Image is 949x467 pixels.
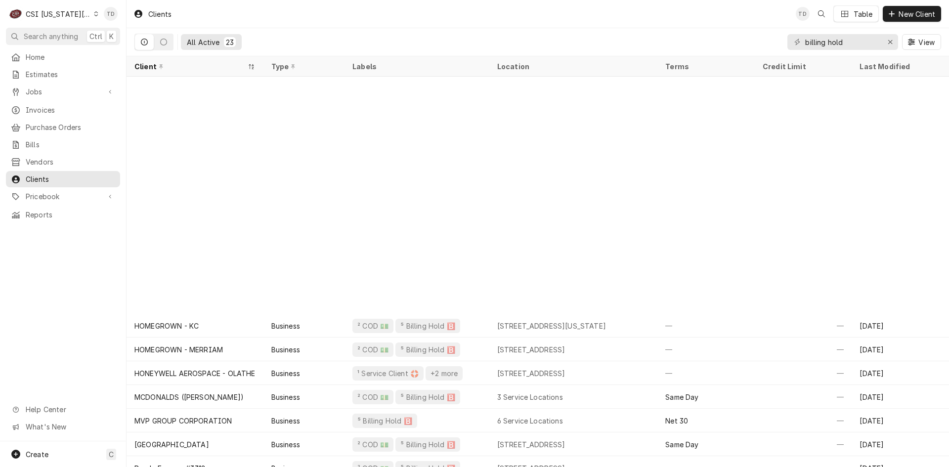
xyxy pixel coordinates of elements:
div: Tim Devereux's Avatar [104,7,118,21]
div: Tim Devereux's Avatar [796,7,810,21]
div: MVP GROUP CORPORATION [134,416,232,426]
button: Open search [814,6,829,22]
div: [DATE] [852,361,949,385]
div: HOMEGROWN - MERRIAM [134,344,223,355]
span: Purchase Orders [26,122,115,132]
div: — [657,361,755,385]
div: — [755,432,852,456]
div: +2 more [430,368,459,379]
div: ² COD 💵 [356,344,389,355]
a: Reports [6,207,120,223]
span: Help Center [26,404,114,415]
div: — [755,409,852,432]
div: — [755,338,852,361]
div: [DATE] [852,409,949,432]
div: — [657,338,755,361]
button: Search anythingCtrlK [6,28,120,45]
div: [STREET_ADDRESS] [497,439,565,450]
span: Vendors [26,157,115,167]
div: [STREET_ADDRESS][US_STATE] [497,321,606,331]
div: Business [271,416,300,426]
div: Business [271,344,300,355]
a: Invoices [6,102,120,118]
span: K [109,31,114,42]
div: Client [134,61,246,72]
span: Home [26,52,115,62]
div: Terms [665,61,745,72]
span: Reports [26,210,115,220]
a: Go to Jobs [6,84,120,100]
div: CSI Kansas City's Avatar [9,7,23,21]
div: [STREET_ADDRESS] [497,344,565,355]
a: Go to Help Center [6,401,120,418]
span: What's New [26,422,114,432]
a: Bills [6,136,120,153]
div: Same Day [665,439,698,450]
div: HOMEGROWN - KC [134,321,199,331]
div: ⁵ Billing Hold 🅱️ [399,321,456,331]
div: ⁵ Billing Hold 🅱️ [399,392,456,402]
div: 23 [226,37,234,47]
a: Vendors [6,154,120,170]
a: Go to What's New [6,419,120,435]
div: Location [497,61,650,72]
div: ² COD 💵 [356,439,389,450]
div: [DATE] [852,314,949,338]
div: Net 30 [665,416,688,426]
span: Estimates [26,69,115,80]
span: View [916,37,937,47]
div: Credit Limit [763,61,842,72]
span: Ctrl [89,31,102,42]
a: Estimates [6,66,120,83]
div: Last Modified [860,61,939,72]
a: Go to Pricebook [6,188,120,205]
div: TD [796,7,810,21]
div: C [9,7,23,21]
span: Invoices [26,105,115,115]
div: MCDONALDS ([PERSON_NAME]) [134,392,244,402]
span: Search anything [24,31,78,42]
div: TD [104,7,118,21]
div: [DATE] [852,385,949,409]
span: Create [26,450,48,459]
div: ¹ Service Client 🛟 [356,368,420,379]
div: — [657,314,755,338]
span: Pricebook [26,191,100,202]
span: New Client [897,9,937,19]
a: Clients [6,171,120,187]
div: Business [271,321,300,331]
div: ² COD 💵 [356,321,389,331]
div: All Active [187,37,220,47]
div: [GEOGRAPHIC_DATA] [134,439,209,450]
a: Purchase Orders [6,119,120,135]
div: ⁵ Billing Hold 🅱️ [399,439,456,450]
a: Home [6,49,120,65]
div: [DATE] [852,338,949,361]
div: HONEYWELL AEROSPACE - OLATHE [134,368,255,379]
div: Table [854,9,873,19]
button: New Client [883,6,941,22]
div: Type [271,61,335,72]
div: Business [271,368,300,379]
span: Clients [26,174,115,184]
div: — [755,361,852,385]
span: Bills [26,139,115,150]
div: Same Day [665,392,698,402]
div: ⁵ Billing Hold 🅱️ [356,416,413,426]
div: [DATE] [852,432,949,456]
button: Erase input [882,34,898,50]
span: C [109,449,114,460]
div: ² COD 💵 [356,392,389,402]
div: 6 Service Locations [497,416,563,426]
input: Keyword search [805,34,879,50]
div: CSI [US_STATE][GEOGRAPHIC_DATA] [26,9,91,19]
div: [STREET_ADDRESS] [497,368,565,379]
button: View [902,34,941,50]
div: Labels [352,61,481,72]
div: 3 Service Locations [497,392,563,402]
div: — [755,385,852,409]
div: Business [271,392,300,402]
div: — [755,314,852,338]
div: Business [271,439,300,450]
div: ⁵ Billing Hold 🅱️ [399,344,456,355]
